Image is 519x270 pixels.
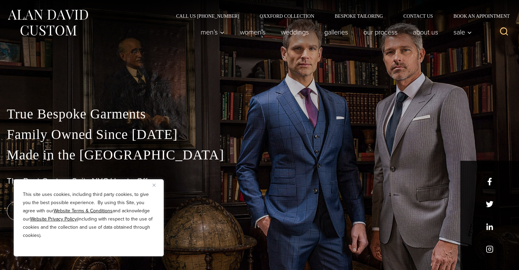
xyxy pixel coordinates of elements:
a: Contact Us [393,14,443,18]
p: True Bespoke Garments Family Owned Since [DATE] Made in the [GEOGRAPHIC_DATA] [7,104,512,165]
nav: Primary Navigation [193,25,476,39]
a: book an appointment [7,201,102,221]
a: Website Terms & Conditions [54,207,113,214]
a: Bespoke Tailoring [325,14,393,18]
a: Call Us [PHONE_NUMBER] [166,14,249,18]
button: View Search Form [496,24,512,40]
p: This site uses cookies, including third party cookies, to give you the best possible experience. ... [23,190,155,240]
a: Oxxford Collection [249,14,325,18]
a: Galleries [317,25,356,39]
span: Men’s [201,29,225,35]
img: Alan David Custom [7,8,89,38]
a: About Us [405,25,446,39]
a: Our Process [356,25,405,39]
a: Website Privacy Policy [30,215,77,223]
span: Sale [453,29,472,35]
a: Book an Appointment [443,14,512,18]
img: Close [153,184,156,187]
button: Close [153,181,161,189]
h1: The Best Custom Suits NYC Has to Offer [7,176,512,186]
nav: Secondary Navigation [166,14,512,18]
a: Women’s [232,25,273,39]
a: weddings [273,25,317,39]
